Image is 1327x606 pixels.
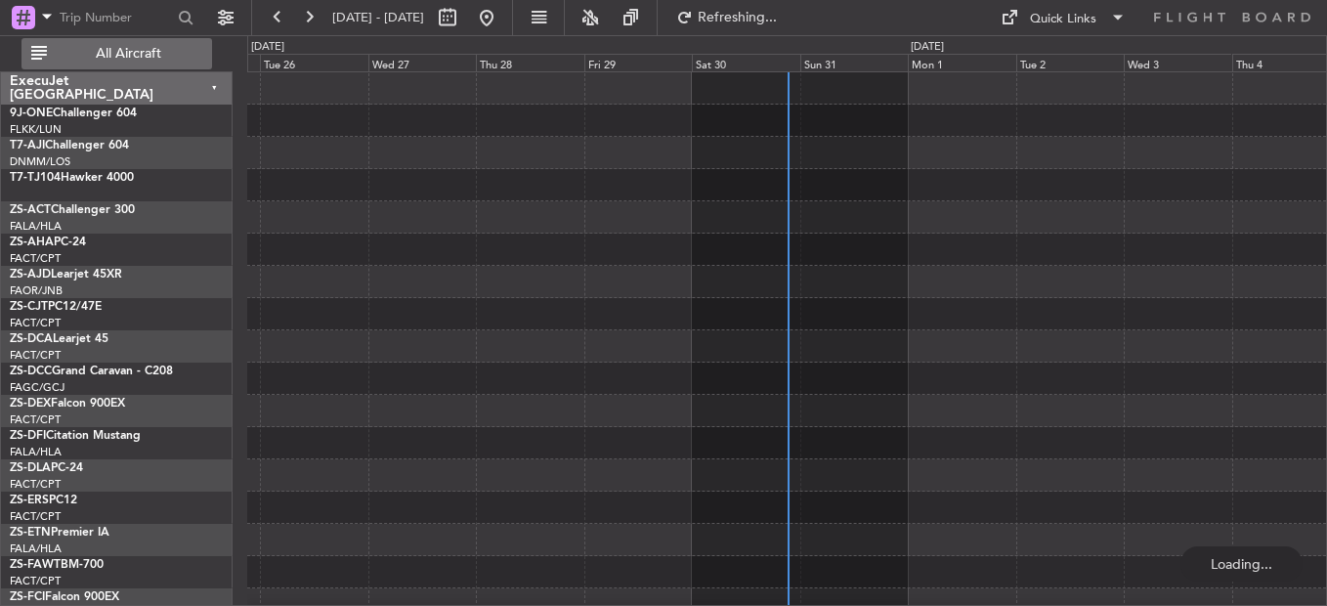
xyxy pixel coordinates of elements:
a: ZS-FCIFalcon 900EX [10,591,119,603]
a: ZS-DLAPC-24 [10,462,83,474]
div: Wed 27 [368,54,476,71]
span: ZS-ERS [10,495,49,506]
div: Sun 31 [800,54,908,71]
div: Mon 1 [908,54,1015,71]
a: ZS-AJDLearjet 45XR [10,269,122,281]
a: FLKK/LUN [10,122,62,137]
span: ZS-ETN [10,527,51,539]
a: FACT/CPT [10,348,61,363]
span: ZS-DCC [10,366,52,377]
a: FACT/CPT [10,316,61,330]
div: Fri 29 [584,54,692,71]
button: Refreshing... [667,2,785,33]
a: FACT/CPT [10,477,61,492]
input: Trip Number [60,3,172,32]
span: ZS-FCI [10,591,45,603]
span: ZS-ACT [10,204,51,216]
span: T7-TJ104 [10,172,61,184]
button: Quick Links [991,2,1135,33]
a: FALA/HLA [10,219,62,234]
span: ZS-AJD [10,269,51,281]
span: T7-AJI [10,140,45,151]
span: ZS-DEX [10,398,51,410]
a: ZS-ACTChallenger 300 [10,204,135,216]
div: [DATE] [251,39,284,56]
a: ZS-DCCGrand Caravan - C208 [10,366,173,377]
a: FALA/HLA [10,541,62,556]
a: ZS-ETNPremier IA [10,527,109,539]
span: ZS-AHA [10,237,54,248]
div: Wed 3 [1124,54,1231,71]
span: 9J-ONE [10,108,53,119]
a: ZS-DFICitation Mustang [10,430,141,442]
span: ZS-DLA [10,462,51,474]
a: ZS-ERSPC12 [10,495,77,506]
button: All Aircraft [21,38,212,69]
a: FACT/CPT [10,251,61,266]
div: Thu 28 [476,54,583,71]
div: Tue 2 [1016,54,1124,71]
div: Quick Links [1030,10,1096,29]
a: DNMM/LOS [10,154,70,169]
div: Loading... [1180,546,1303,582]
div: [DATE] [911,39,944,56]
a: FAOR/JNB [10,283,63,298]
span: ZS-DCA [10,333,53,345]
a: FACT/CPT [10,509,61,524]
span: [DATE] - [DATE] [332,9,424,26]
div: Sat 30 [692,54,799,71]
a: ZS-DCALearjet 45 [10,333,108,345]
a: ZS-CJTPC12/47E [10,301,102,313]
span: ZS-FAW [10,559,54,571]
a: FACT/CPT [10,574,61,588]
span: ZS-DFI [10,430,46,442]
a: ZS-FAWTBM-700 [10,559,104,571]
a: FAGC/GCJ [10,380,64,395]
a: ZS-DEXFalcon 900EX [10,398,125,410]
a: FALA/HLA [10,445,62,459]
span: All Aircraft [51,47,206,61]
a: ZS-AHAPC-24 [10,237,86,248]
span: ZS-CJT [10,301,48,313]
div: Tue 26 [260,54,367,71]
a: T7-TJ104Hawker 4000 [10,172,134,184]
a: T7-AJIChallenger 604 [10,140,129,151]
a: FACT/CPT [10,412,61,427]
a: 9J-ONEChallenger 604 [10,108,137,119]
span: Refreshing... [697,11,779,24]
